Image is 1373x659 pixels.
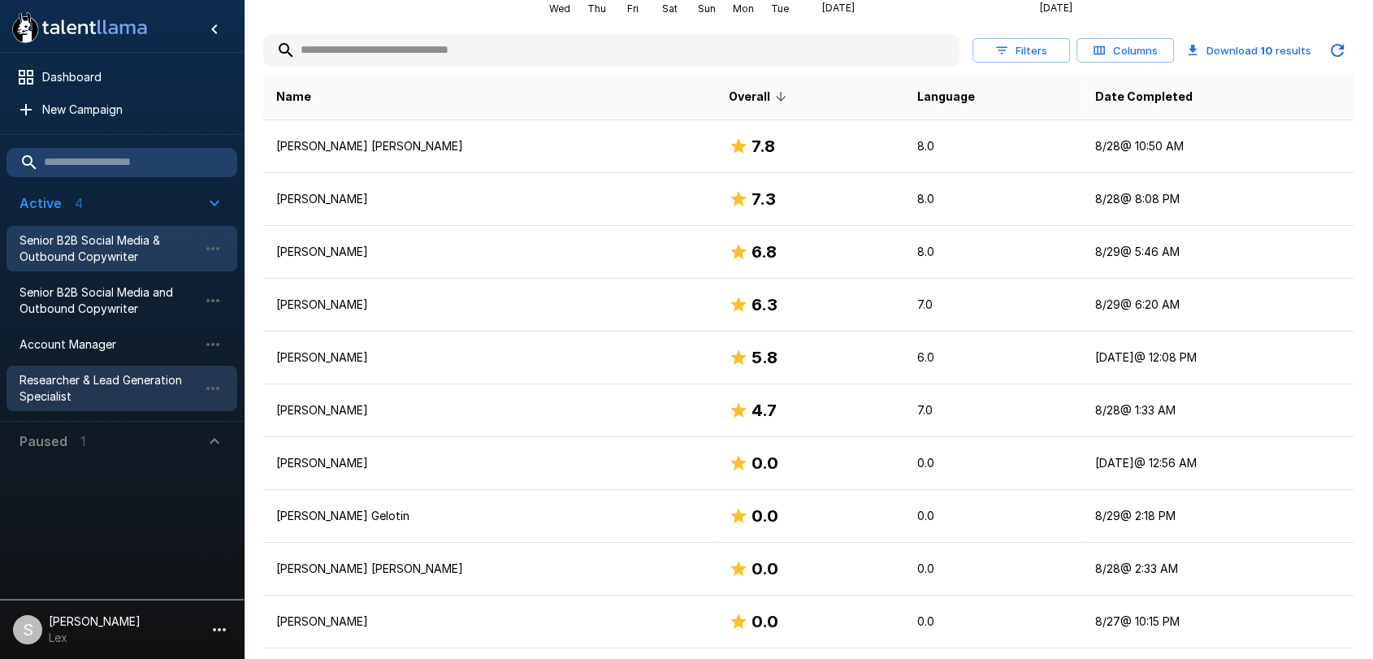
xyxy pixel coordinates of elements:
td: [DATE] @ 12:08 PM [1082,332,1354,384]
h6: 6.3 [751,292,777,318]
p: [PERSON_NAME] [276,244,703,260]
p: 0.0 [917,613,1069,630]
tspan: [DATE] [822,2,855,14]
td: 8/28 @ 1:33 AM [1082,384,1354,437]
p: [PERSON_NAME] [276,349,703,366]
tspan: Tue [771,2,789,15]
td: 8/28 @ 10:50 AM [1082,120,1354,173]
h6: 7.3 [751,186,776,212]
h6: 0.0 [751,556,778,582]
p: [PERSON_NAME] [276,297,703,313]
tspan: Wed [548,2,570,15]
p: 8.0 [917,191,1069,207]
span: Name [276,87,311,106]
tspan: Fri [627,2,639,15]
p: 8.0 [917,244,1069,260]
td: 8/27 @ 10:15 PM [1082,596,1354,648]
tspan: Mon [733,2,754,15]
p: [PERSON_NAME] [PERSON_NAME] [276,138,703,154]
p: [PERSON_NAME] Gelotin [276,508,703,524]
tspan: Thu [587,2,605,15]
p: 0.0 [917,508,1069,524]
b: 10 [1260,44,1273,57]
h6: 0.0 [751,609,778,635]
p: [PERSON_NAME] [276,455,703,471]
button: Updated Today - 9:13 AM [1321,34,1354,67]
button: Filters [972,38,1070,63]
td: 8/29 @ 6:20 AM [1082,279,1354,332]
h6: 7.8 [751,133,775,159]
p: [PERSON_NAME] [276,402,703,418]
td: [DATE] @ 12:56 AM [1082,437,1354,490]
button: Columns [1076,38,1174,63]
tspan: Sun [698,2,716,15]
p: 6.0 [917,349,1069,366]
p: [PERSON_NAME] [PERSON_NAME] [276,561,703,577]
p: 7.0 [917,402,1069,418]
td: 8/28 @ 2:33 AM [1082,543,1354,596]
p: [PERSON_NAME] [276,191,703,207]
h6: 0.0 [751,503,778,529]
td: 8/28 @ 8:08 PM [1082,173,1354,226]
h6: 6.8 [751,239,777,265]
h6: 0.0 [751,450,778,476]
p: [PERSON_NAME] [276,613,703,630]
h6: 5.8 [751,345,777,371]
span: Language [917,87,975,106]
button: Download 10 results [1180,34,1318,67]
p: 8.0 [917,138,1069,154]
td: 8/29 @ 2:18 PM [1082,490,1354,543]
h6: 4.7 [751,397,777,423]
tspan: [DATE] [1040,2,1072,14]
tspan: Sat [662,2,678,15]
span: Overall [729,87,791,106]
p: 7.0 [917,297,1069,313]
p: 0.0 [917,561,1069,577]
p: 0.0 [917,455,1069,471]
td: 8/29 @ 5:46 AM [1082,226,1354,279]
span: Date Completed [1095,87,1193,106]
